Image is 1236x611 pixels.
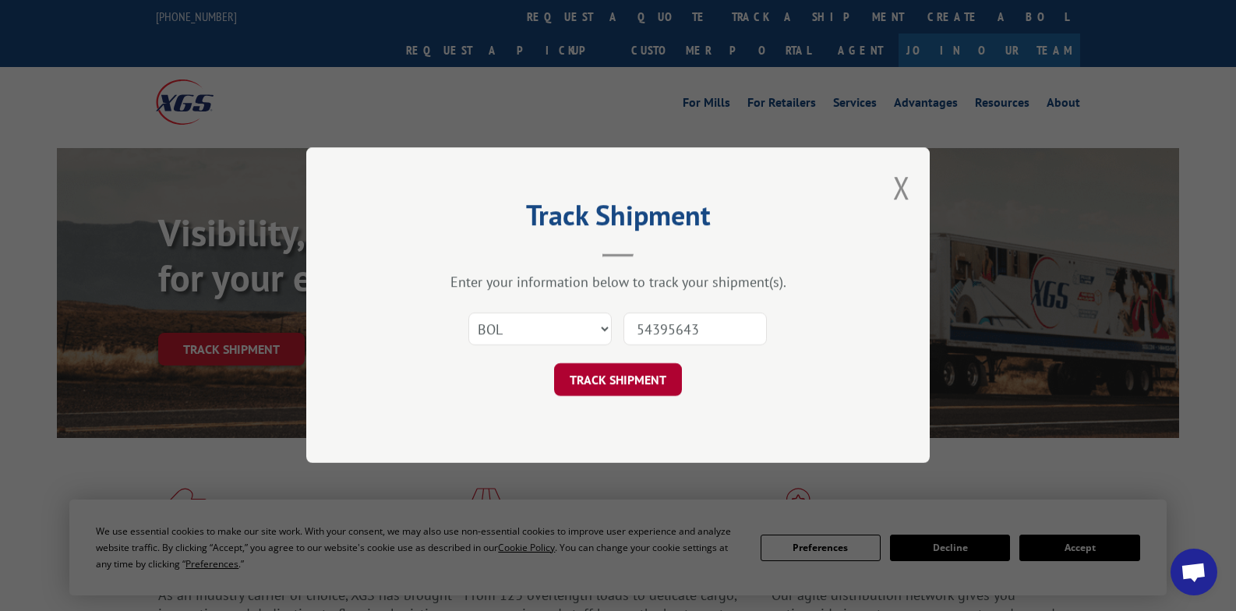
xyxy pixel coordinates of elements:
button: Close modal [893,167,910,208]
button: TRACK SHIPMENT [554,364,682,397]
div: Open chat [1171,549,1217,595]
input: Number(s) [623,313,767,346]
div: Enter your information below to track your shipment(s). [384,274,852,291]
h2: Track Shipment [384,204,852,234]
